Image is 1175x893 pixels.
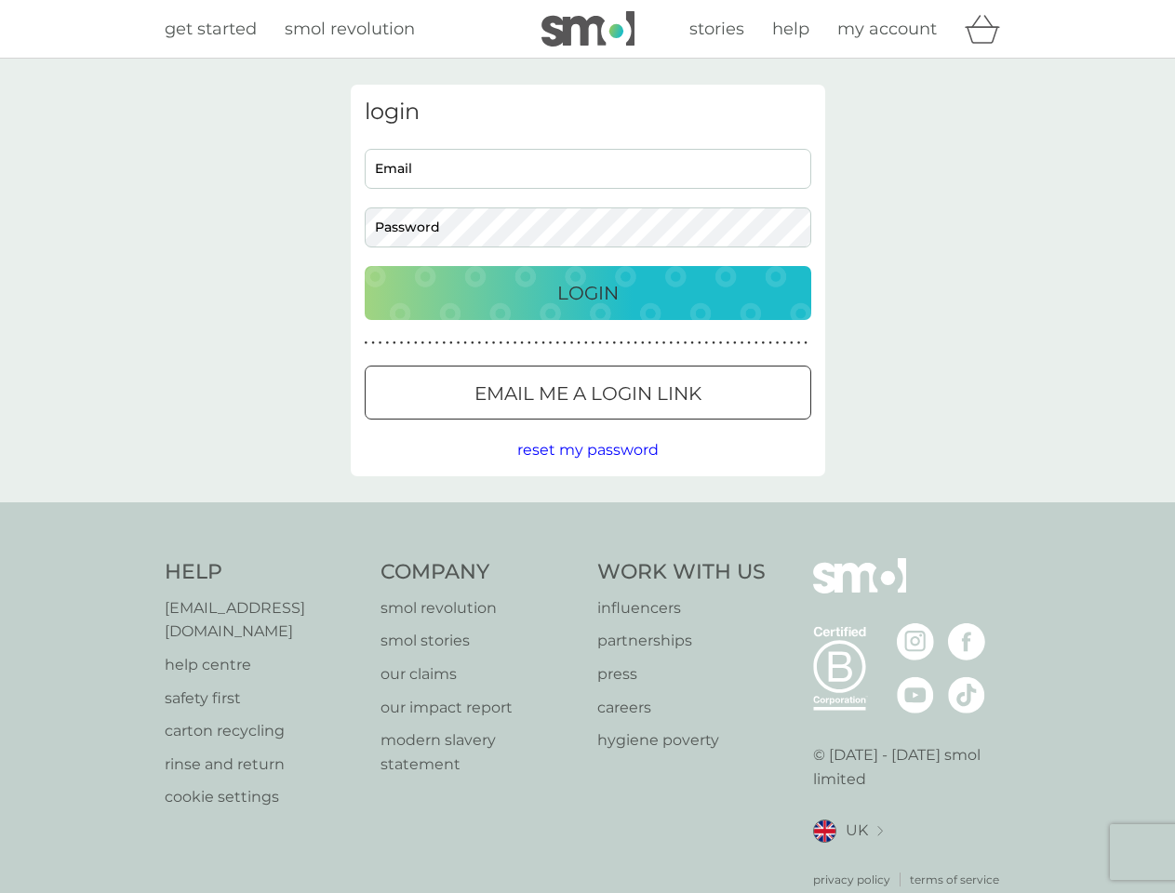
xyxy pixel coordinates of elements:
[463,339,467,348] p: ●
[520,339,524,348] p: ●
[741,339,744,348] p: ●
[698,339,701,348] p: ●
[385,339,389,348] p: ●
[776,339,780,348] p: ●
[597,696,766,720] a: careers
[597,558,766,587] h4: Work With Us
[747,339,751,348] p: ●
[527,339,531,348] p: ●
[837,16,937,43] a: my account
[381,596,579,620] a: smol revolution
[733,339,737,348] p: ●
[689,19,744,39] span: stories
[478,339,482,348] p: ●
[782,339,786,348] p: ●
[541,339,545,348] p: ●
[435,339,439,348] p: ●
[897,623,934,660] img: visit the smol Instagram page
[948,623,985,660] img: visit the smol Facebook page
[165,16,257,43] a: get started
[592,339,595,348] p: ●
[165,785,363,809] a: cookie settings
[655,339,659,348] p: ●
[598,339,602,348] p: ●
[165,753,363,777] a: rinse and return
[690,339,694,348] p: ●
[813,558,906,621] img: smol
[555,339,559,348] p: ●
[165,596,363,644] a: [EMAIL_ADDRESS][DOMAIN_NAME]
[400,339,404,348] p: ●
[813,871,890,888] a: privacy policy
[684,339,688,348] p: ●
[365,266,811,320] button: Login
[813,820,836,843] img: UK flag
[414,339,418,348] p: ●
[772,16,809,43] a: help
[612,339,616,348] p: ●
[365,339,368,348] p: ●
[381,629,579,653] a: smol stories
[421,339,425,348] p: ●
[365,99,811,126] h3: login
[897,676,934,713] img: visit the smol Youtube page
[669,339,673,348] p: ●
[365,366,811,420] button: Email me a login link
[712,339,715,348] p: ●
[381,728,579,776] a: modern slavery statement
[726,339,729,348] p: ●
[371,339,375,348] p: ●
[634,339,637,348] p: ●
[597,728,766,753] a: hygiene poverty
[428,339,432,348] p: ●
[790,339,794,348] p: ●
[641,339,645,348] p: ●
[449,339,453,348] p: ●
[754,339,758,348] p: ●
[165,719,363,743] a: carton recycling
[474,379,701,408] p: Email me a login link
[541,11,634,47] img: smol
[705,339,709,348] p: ●
[381,558,579,587] h4: Company
[514,339,517,348] p: ●
[381,662,579,686] p: our claims
[535,339,539,348] p: ●
[597,629,766,653] a: partnerships
[557,278,619,308] p: Login
[719,339,723,348] p: ●
[762,339,766,348] p: ●
[165,558,363,587] h4: Help
[517,441,659,459] span: reset my password
[165,686,363,711] a: safety first
[627,339,631,348] p: ●
[597,662,766,686] p: press
[768,339,772,348] p: ●
[165,653,363,677] a: help centre
[165,19,257,39] span: get started
[689,16,744,43] a: stories
[577,339,581,348] p: ●
[606,339,609,348] p: ●
[797,339,801,348] p: ●
[381,696,579,720] a: our impact report
[676,339,680,348] p: ●
[485,339,488,348] p: ●
[597,596,766,620] a: influencers
[457,339,461,348] p: ●
[506,339,510,348] p: ●
[584,339,588,348] p: ●
[549,339,553,348] p: ●
[285,19,415,39] span: smol revolution
[910,871,999,888] a: terms of service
